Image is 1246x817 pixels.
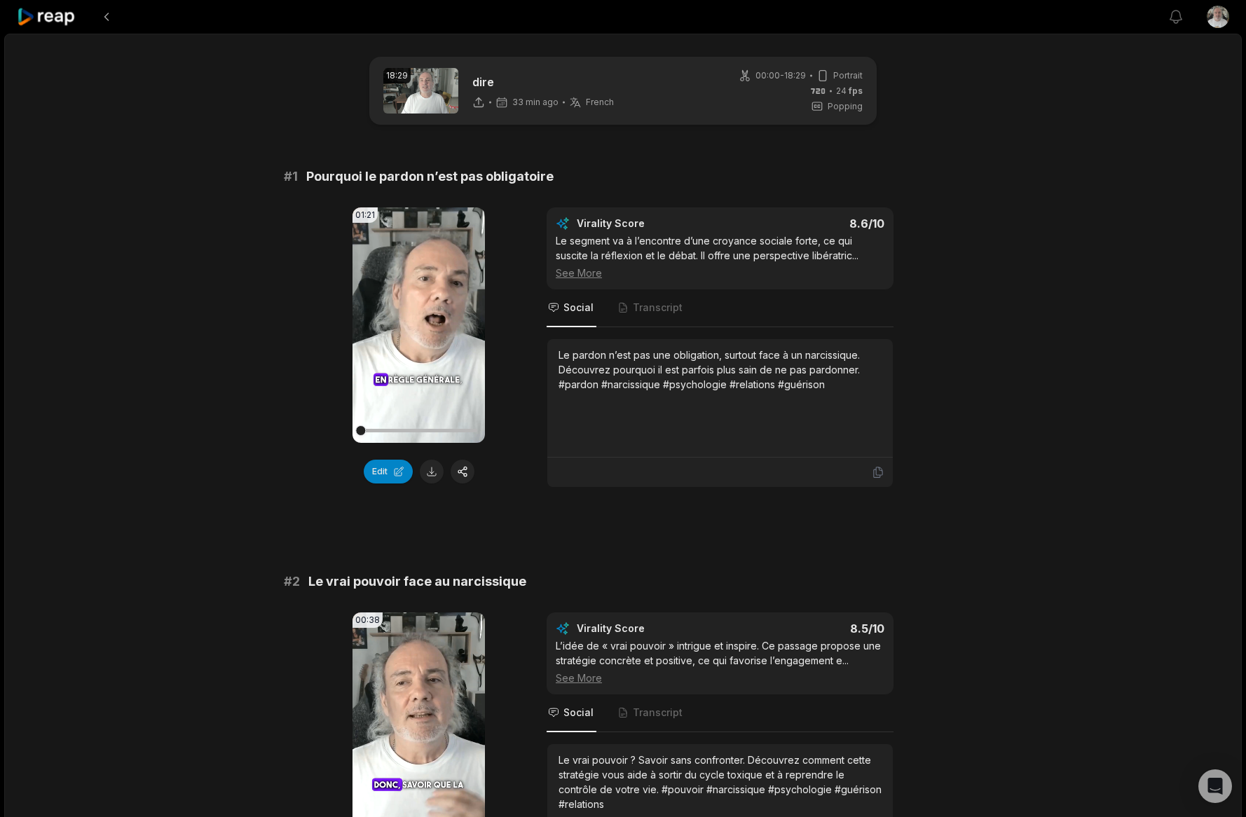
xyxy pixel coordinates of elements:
[556,266,884,280] div: See More
[1198,769,1232,803] div: Open Intercom Messenger
[472,74,614,90] p: dire
[547,289,894,327] nav: Tabs
[633,301,683,315] span: Transcript
[563,706,594,720] span: Social
[556,638,884,685] div: L’idée de « vrai pouvoir » intrigue et inspire. Ce passage propose une stratégie concrète et posi...
[633,706,683,720] span: Transcript
[383,68,411,83] div: 18:29
[512,97,559,108] span: 33 min ago
[586,97,614,108] span: French
[734,622,885,636] div: 8.5 /10
[755,69,806,82] span: 00:00 - 18:29
[364,460,413,483] button: Edit
[577,622,727,636] div: Virality Score
[849,85,863,96] span: fps
[284,572,300,591] span: # 2
[556,233,884,280] div: Le segment va à l’encontre d’une croyance sociale forte, ce qui suscite la réflexion et le débat....
[836,85,863,97] span: 24
[556,671,884,685] div: See More
[284,167,298,186] span: # 1
[577,217,727,231] div: Virality Score
[308,572,526,591] span: Le vrai pouvoir face au narcissique
[306,167,554,186] span: Pourquoi le pardon n’est pas obligatoire
[563,301,594,315] span: Social
[547,694,894,732] nav: Tabs
[559,753,882,811] div: Le vrai pouvoir ? Savoir sans confronter. Découvrez comment cette stratégie vous aide à sortir du...
[734,217,885,231] div: 8.6 /10
[833,69,863,82] span: Portrait
[828,100,863,113] span: Popping
[352,207,485,443] video: Your browser does not support mp4 format.
[559,348,882,392] div: Le pardon n’est pas une obligation, surtout face à un narcissique. Découvrez pourquoi il est parf...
